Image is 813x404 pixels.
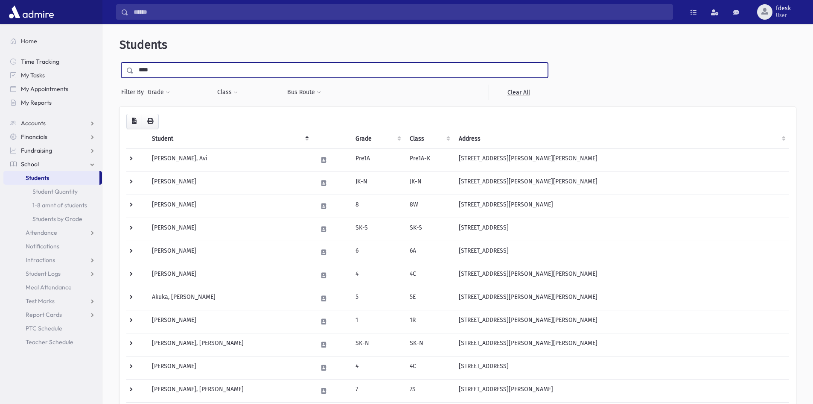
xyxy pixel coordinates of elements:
a: Test Marks [3,294,102,308]
td: JK-N [405,171,454,195]
a: PTC Schedule [3,321,102,335]
a: My Tasks [3,68,102,82]
button: Print [142,114,159,129]
span: My Reports [21,99,52,106]
td: 5 [350,287,405,310]
td: [STREET_ADDRESS][PERSON_NAME][PERSON_NAME] [454,287,789,310]
td: Akuka, [PERSON_NAME] [147,287,312,310]
td: 4 [350,264,405,287]
span: Students [26,174,49,182]
td: SK-S [405,218,454,241]
td: [PERSON_NAME] [147,310,312,333]
th: Student: activate to sort column descending [147,129,312,149]
td: 8W [405,195,454,218]
span: Accounts [21,119,46,127]
span: School [21,160,39,168]
td: [STREET_ADDRESS][PERSON_NAME] [454,195,789,218]
td: 1 [350,310,405,333]
a: Financials [3,130,102,144]
a: Students by Grade [3,212,102,226]
td: SK-N [405,333,454,356]
span: fdesk [776,5,791,12]
a: Students [3,171,99,185]
span: Teacher Schedule [26,338,73,346]
td: [PERSON_NAME] [147,218,312,241]
td: 5E [405,287,454,310]
td: [STREET_ADDRESS][PERSON_NAME][PERSON_NAME] [454,310,789,333]
td: [PERSON_NAME], Avi [147,148,312,171]
span: Attendance [26,229,57,236]
td: Pre1A [350,148,405,171]
td: [STREET_ADDRESS] [454,356,789,379]
td: 6 [350,241,405,264]
td: [PERSON_NAME] [147,195,312,218]
span: PTC Schedule [26,324,62,332]
td: 4 [350,356,405,379]
td: 1R [405,310,454,333]
td: 4C [405,264,454,287]
td: [PERSON_NAME] [147,264,312,287]
td: [STREET_ADDRESS][PERSON_NAME][PERSON_NAME] [454,171,789,195]
span: Time Tracking [21,58,59,65]
a: Time Tracking [3,55,102,68]
button: Bus Route [287,85,321,100]
a: Accounts [3,116,102,130]
td: [STREET_ADDRESS][PERSON_NAME][PERSON_NAME] [454,148,789,171]
a: Teacher Schedule [3,335,102,349]
a: Attendance [3,226,102,239]
td: [PERSON_NAME] [147,356,312,379]
th: Address: activate to sort column ascending [454,129,789,149]
a: My Reports [3,96,102,109]
span: Fundraising [21,147,52,154]
button: Class [217,85,238,100]
span: Filter By [121,88,147,97]
td: SK-S [350,218,405,241]
td: 7 [350,379,405,402]
a: Meal Attendance [3,280,102,294]
span: Student Logs [26,270,61,277]
span: Meal Attendance [26,283,72,291]
td: [PERSON_NAME], [PERSON_NAME] [147,333,312,356]
td: JK-N [350,171,405,195]
td: 6A [405,241,454,264]
span: My Tasks [21,71,45,79]
td: [STREET_ADDRESS][PERSON_NAME][PERSON_NAME] [454,333,789,356]
span: Home [21,37,37,45]
span: User [776,12,791,19]
td: SK-N [350,333,405,356]
td: Pre1A-K [405,148,454,171]
th: Class: activate to sort column ascending [405,129,454,149]
span: Students [119,38,167,52]
a: Clear All [489,85,548,100]
a: Infractions [3,253,102,267]
img: AdmirePro [7,3,56,21]
td: [STREET_ADDRESS][PERSON_NAME] [454,379,789,402]
a: Home [3,34,102,48]
input: Search [128,4,673,20]
a: Student Logs [3,267,102,280]
a: Student Quantity [3,185,102,198]
td: [STREET_ADDRESS][PERSON_NAME][PERSON_NAME] [454,264,789,287]
button: Grade [147,85,170,100]
span: My Appointments [21,85,68,93]
button: CSV [126,114,142,129]
span: Notifications [26,242,59,250]
td: 8 [350,195,405,218]
td: [PERSON_NAME] [147,241,312,264]
span: Test Marks [26,297,55,305]
td: [STREET_ADDRESS] [454,218,789,241]
td: [PERSON_NAME] [147,171,312,195]
td: [PERSON_NAME], [PERSON_NAME] [147,379,312,402]
a: 1-8 amnt of students [3,198,102,212]
a: My Appointments [3,82,102,96]
td: 7S [405,379,454,402]
td: 4C [405,356,454,379]
span: Infractions [26,256,55,264]
a: Notifications [3,239,102,253]
a: School [3,157,102,171]
td: [STREET_ADDRESS] [454,241,789,264]
a: Fundraising [3,144,102,157]
th: Grade: activate to sort column ascending [350,129,405,149]
span: Financials [21,133,47,141]
span: Report Cards [26,311,62,318]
